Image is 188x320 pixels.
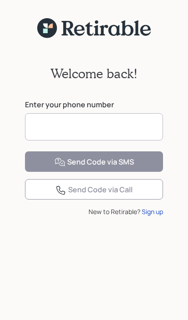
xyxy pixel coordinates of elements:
[25,100,163,110] label: Enter your phone number
[54,157,134,168] div: Send Code via SMS
[25,151,163,172] button: Send Code via SMS
[25,207,163,216] div: New to Retirable?
[50,66,138,81] h2: Welcome back!
[25,179,163,200] button: Send Code via Call
[55,185,133,195] div: Send Code via Call
[142,207,163,216] div: Sign up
